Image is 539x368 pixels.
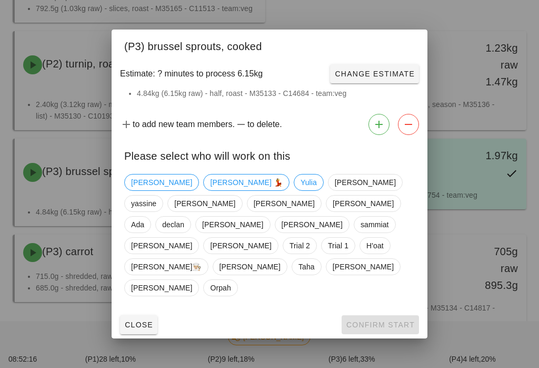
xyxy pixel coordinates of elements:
[333,259,394,275] span: [PERSON_NAME]
[330,64,419,83] button: Change Estimate
[366,238,384,254] span: H'oat
[131,175,192,190] span: [PERSON_NAME]
[210,175,283,190] span: [PERSON_NAME] 💃
[210,238,271,254] span: [PERSON_NAME]
[112,139,427,170] div: Please select who will work on this
[112,110,427,139] div: to add new team members. to delete.
[282,217,343,233] span: [PERSON_NAME]
[137,88,415,99] li: 4.84kg (6.15kg raw) - half, roast - M35133 - C14684 - team:veg
[174,196,235,211] span: [PERSON_NAME]
[335,175,396,190] span: [PERSON_NAME]
[301,175,317,190] span: Yulia
[290,238,310,254] span: Trial 2
[333,196,394,211] span: [PERSON_NAME]
[254,196,315,211] span: [PERSON_NAME]
[120,67,263,80] span: Estimate: ? minutes to process 6.15kg
[361,217,389,233] span: sammiat
[124,321,153,329] span: Close
[334,70,415,78] span: Change Estimate
[131,259,202,275] span: [PERSON_NAME]👨🏼‍🍳
[112,30,427,60] div: (P3) brussel sprouts, cooked
[202,217,263,233] span: [PERSON_NAME]
[298,259,315,275] span: Taha
[328,238,348,254] span: Trial 1
[120,315,157,334] button: Close
[131,280,192,296] span: [PERSON_NAME]
[131,196,156,211] span: yassine
[131,238,192,254] span: [PERSON_NAME]
[131,217,144,233] span: Ada
[162,217,184,233] span: declan
[219,259,281,275] span: [PERSON_NAME]
[210,280,231,296] span: Orpah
